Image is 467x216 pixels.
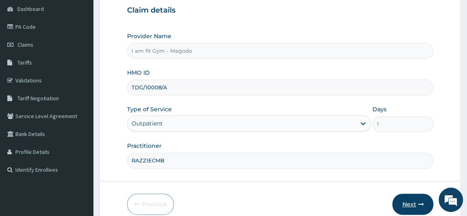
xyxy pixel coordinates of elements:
[127,142,162,150] label: Practitioner
[4,136,155,164] textarea: Type your message and hit 'Enter'
[127,153,434,168] input: Enter Name
[15,41,33,61] img: d_794563401_company_1708531726252_794563401
[372,105,387,113] label: Days
[127,32,171,40] label: Provider Name
[392,194,433,215] button: Next
[17,95,59,102] span: Tariff Negotiation
[127,80,434,95] input: Enter HMO ID
[133,4,153,24] div: Minimize live chat window
[127,105,172,113] label: Type of Service
[17,59,32,66] span: Tariffs
[127,69,150,77] label: HMO ID
[17,41,33,48] span: Claims
[47,59,112,141] span: We're online!
[127,194,174,215] button: Previous
[17,5,44,13] span: Dashboard
[42,45,136,56] div: Chat with us now
[127,6,434,15] h3: Claim details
